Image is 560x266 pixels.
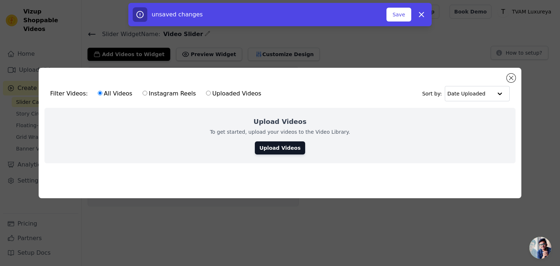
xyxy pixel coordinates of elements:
button: Save [386,8,411,21]
button: Close modal [507,74,516,82]
label: Uploaded Videos [206,89,261,98]
a: Open chat [529,237,551,259]
p: To get started, upload your videos to the Video Library. [210,128,350,136]
label: All Videos [97,89,133,98]
div: Sort by: [422,86,510,101]
div: Filter Videos: [50,85,265,102]
h2: Upload Videos [253,117,306,127]
label: Instagram Reels [142,89,196,98]
span: unsaved changes [152,11,203,18]
a: Upload Videos [255,141,305,154]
